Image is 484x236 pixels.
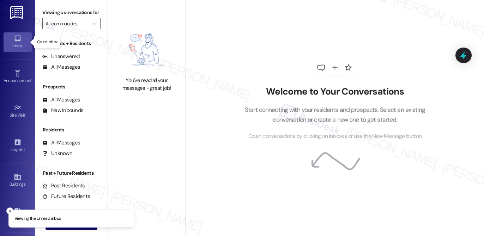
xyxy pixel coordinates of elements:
h2: Welcome to Your Conversations [234,86,436,97]
div: Unknown [42,150,72,157]
div: Past + Future Residents [35,169,108,177]
a: Leads [4,206,32,225]
input: All communities [46,18,89,29]
div: All Messages [42,139,80,147]
img: ResiDesk Logo [10,6,25,19]
a: Inbox [4,32,32,51]
div: New Inbounds [42,107,83,114]
span: • [31,77,32,82]
div: Residents [35,126,108,133]
div: All Messages [42,96,80,104]
span: • [25,112,26,117]
div: Prospects [35,83,108,91]
p: Start connecting with your residents and prospects. Select an existing conversation or create a n... [234,105,436,125]
p: Viewing the Unread inbox [14,216,61,222]
i:  [93,21,97,26]
img: empty-state [116,26,178,73]
span: Open conversations by clicking on inboxes or use the New Message button [248,132,422,141]
div: Past Residents [42,182,85,190]
div: Prospects + Residents [35,40,108,47]
div: You've read all your messages - great job! [116,77,178,92]
label: Viewing conversations for [42,7,101,18]
p: Go to Inbox [37,39,58,45]
a: Buildings [4,171,32,190]
a: Insights • [4,136,32,155]
div: All Messages [42,63,80,71]
div: Future Residents [42,193,90,200]
a: Site Visit • [4,102,32,121]
button: Close toast [6,207,13,215]
span: • [24,146,25,151]
div: Unanswered [42,53,80,60]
